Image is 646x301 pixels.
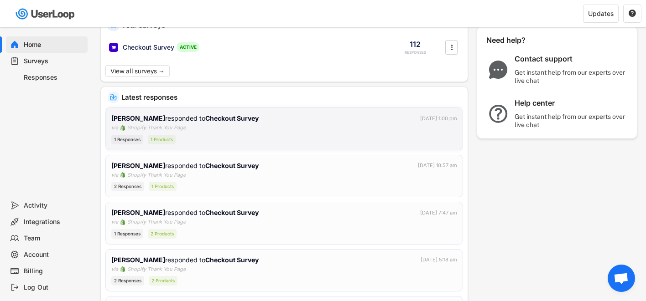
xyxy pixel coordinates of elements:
div: 1 Products [148,135,176,144]
div: Responses [24,73,84,82]
div: Shopify Thank You Page [127,171,186,179]
div: responded to [111,208,260,217]
div: Surveys [24,57,84,66]
div: 2 Responses [111,182,144,191]
div: Activity [24,201,84,210]
img: userloop-logo-01.svg [14,5,78,23]
strong: [PERSON_NAME] [111,256,165,264]
img: 1156660_ecommerce_logo_shopify_icon%20%281%29.png [120,125,125,131]
div: ACTIVE [177,42,199,52]
img: IncomingMajor.svg [110,94,117,101]
strong: Checkout Survey [205,162,259,169]
div: via [111,124,118,132]
div: [DATE] 5:18 am [421,256,457,264]
a: Open chat [608,265,635,292]
img: ChatMajor.svg [486,61,510,79]
button:  [447,41,456,54]
div: Integrations [24,218,84,226]
img: QuestionMarkInverseMajor.svg [486,105,510,123]
div: [DATE] 1:00 pm [420,115,457,122]
div: Get instant help from our experts over live chat [515,112,629,129]
strong: [PERSON_NAME] [111,114,165,122]
button: View all surveys → [105,65,170,77]
div: Help center [515,98,629,108]
div: 2 Responses [111,276,144,286]
text:  [451,42,453,52]
div: Account [24,250,84,259]
div: responded to [111,113,260,123]
div: Need help? [486,36,550,45]
strong: Checkout Survey [205,114,259,122]
div: Contact support [515,54,629,64]
div: Home [24,41,84,49]
div: 1 Products [149,182,177,191]
div: Billing [24,267,84,275]
img: 1156660_ecommerce_logo_shopify_icon%20%281%29.png [120,266,125,272]
strong: [PERSON_NAME] [111,209,165,216]
div: 112 [410,39,421,49]
img: 1156660_ecommerce_logo_shopify_icon%20%281%29.png [120,172,125,178]
div: 1 Responses [111,135,143,144]
div: responded to [111,161,260,170]
div: responded to [111,255,260,265]
strong: Checkout Survey [205,256,259,264]
div: Checkout Survey [123,43,174,52]
img: 1156660_ecommerce_logo_shopify_icon%20%281%29.png [120,219,125,225]
div: Shopify Thank You Page [127,265,186,273]
div: via [111,171,118,179]
div: Latest responses [121,94,461,101]
text:  [629,9,636,17]
strong: Checkout Survey [205,209,259,216]
div: [DATE] 10:57 am [418,162,457,169]
strong: [PERSON_NAME] [111,162,165,169]
div: RESPONSES [405,50,426,55]
div: 2 Products [148,229,177,239]
div: 2 Products [149,276,177,286]
div: Get instant help from our experts over live chat [515,68,629,85]
div: Your surveys [121,22,461,29]
div: [DATE] 7:47 am [420,209,457,217]
div: Shopify Thank You Page [127,218,186,226]
div: 1 Responses [111,229,143,239]
div: Team [24,234,84,243]
div: Shopify Thank You Page [127,124,186,132]
div: Log Out [24,283,84,292]
div: Updates [588,10,614,17]
button:  [628,10,636,18]
div: via [111,265,118,273]
div: via [111,218,118,226]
